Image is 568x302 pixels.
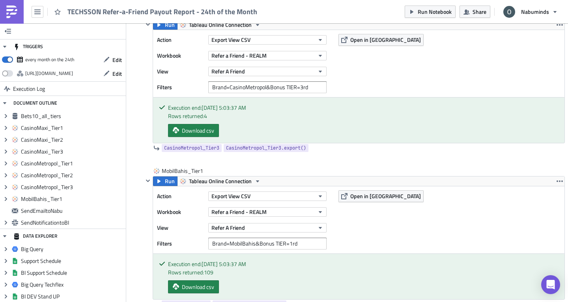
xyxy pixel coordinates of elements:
strong: Duplicate [20,55,41,61]
span: CasinoMaxi_Tier2 [21,136,124,143]
span: Run Notebook [418,8,452,16]
strong: Referred GUID [20,36,54,42]
a: CasinoMetropol_Tier3 [162,144,222,152]
button: Refer a Friend - REALM [208,51,327,60]
span: Open in [GEOGRAPHIC_DATA] [350,36,421,44]
button: Tableau Online Connection [177,176,263,186]
strong: Bonus TRY [20,49,45,54]
span: Refer a Friend - REALM [211,208,267,216]
span: Please find attached latest bonus receivers for Refer a Friend campaign [3,12,348,18]
div: Rows returned: 109 [168,268,559,276]
span: Download csv [182,126,214,135]
span: - - Player who have referred a player [13,30,128,36]
button: Run [153,176,177,186]
label: Action [157,34,204,46]
div: https://pushmetrics.io/api/v1/report/akLK7b8L8B/webhook?token=9d0e77066fa943f4acc2ef7797a4bf82 [25,68,73,79]
button: Edit [99,68,126,80]
body: Rich Text Area. Press ALT-0 for help. [3,6,408,14]
div: DOCUMENT OUTLINE [13,96,57,110]
div: Execution end: [DATE] 5:03:37 AM [168,103,559,112]
span: parameter: [41,55,66,61]
div: TRIGGERS [13,39,43,54]
span: Refer A Friend [211,223,245,232]
body: Rich Text Area. Press ALT-0 for help. [3,3,392,145]
label: View [157,222,204,234]
span: Tableau Online Connection [189,176,252,186]
button: Export View CSV [208,191,327,201]
span: CasinoMaxi_Tier3 [21,148,124,155]
span: SendNotificationtoBI [21,219,124,226]
span: Support Schedule [21,257,124,264]
button: Nabuminds [499,3,562,21]
span: Nabuminds [521,8,549,16]
span: Run [165,176,175,186]
h3: 1) Fetch Tableau content [3,6,408,14]
span: OK - no duplicates [32,61,76,67]
span: Refer a Friend - REALM [211,51,267,60]
button: Tableau Online Connection [177,20,263,30]
a: CasinoMetropol_Tier3.export() [224,144,308,152]
span: BI DEV Stand UP [21,293,124,300]
span: Execution Log [13,82,45,96]
span: TECHSSON Refer-a-Friend Payout Report - 24th of the Month [67,7,258,16]
button: Refer A Friend [208,67,327,76]
span: Bets10_all_tiers [21,113,124,120]
div: every month on the 24th [25,54,74,66]
span: Refer A Friend [211,67,245,75]
label: Filters [157,238,204,249]
div: Execution end: [DATE] 5:03:37 AM [168,260,559,268]
span: CasinoMetropol_Tier3 [21,184,124,191]
button: Open in [GEOGRAPHIC_DATA] [338,190,424,202]
label: Filters [157,81,204,93]
button: Share [460,6,490,18]
span: CasinoMetropol_Tier3.export() [226,144,306,152]
p: TECHSSON Refer-a-Friend Payout Report successfully sent. [3,3,392,9]
span: · [32,61,37,67]
h3: 2) Create your Email and use Tableau content as attachment [3,6,408,14]
button: Refer A Friend [208,223,327,233]
span: MobilBahis_Tier1 [162,167,204,175]
label: Workbook [157,206,204,218]
span: for all TECHSSON brands. Each brand and Bonus tier is separated into files, total file count is 8. [149,12,348,18]
a: Download csv [168,280,219,293]
div: Rows returned: 4 [168,112,559,120]
input: Filter1=Value1&... [208,238,327,249]
button: Edit [99,54,126,66]
span: Download csv [182,283,214,291]
span: CasinoMetropol_Tier2 [21,172,124,179]
span: Duplicate - Referring player duplicate, means same GUID has referred couple of players within the... [32,68,290,73]
button: Open in [GEOGRAPHIC_DATA] [338,34,424,46]
span: Big Query Techflex [21,281,124,288]
span: Hello, [3,4,16,9]
span: Run [165,20,175,30]
span: Big Query [21,246,124,253]
input: Filter1=Value1&... [208,81,327,93]
span: MobilBahis_Tier1 [21,195,124,203]
span: Edit [112,69,122,78]
button: Hide content [143,20,153,29]
a: Download csv [168,124,219,137]
div: Open Intercom Messenger [541,275,560,294]
span: Share [473,8,486,16]
body: Rich Text Area. Press ALT-0 for help. [3,3,392,9]
span: Tableau Online Connection [189,20,252,30]
img: Avatar [503,5,516,19]
span: - - Bonus amount that is going to be paid out to referred and referring player. For each brands d... [13,49,274,54]
span: - - Bonus level/tier that is going to be paid out. 3 levels in total. [13,42,174,48]
strong: Referring GUID [20,30,56,36]
span: Export View CSV [211,192,250,200]
span: CasinoMetropol_Tier3 [164,144,219,152]
button: Refer a Friend - REALM [208,207,327,217]
span: · [32,68,37,73]
label: View [157,66,204,77]
button: Export View CSV [208,35,327,45]
img: PushMetrics [6,6,18,18]
span: - [13,55,20,61]
span: Open in [GEOGRAPHIC_DATA] [350,192,421,200]
span: Export View CSV [211,36,250,44]
strong: Bonus TIER [20,42,47,48]
span: BI Support Schedule [21,269,124,276]
span: CasinoMaxi_Tier1 [21,124,124,131]
button: Hide content [143,176,153,186]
